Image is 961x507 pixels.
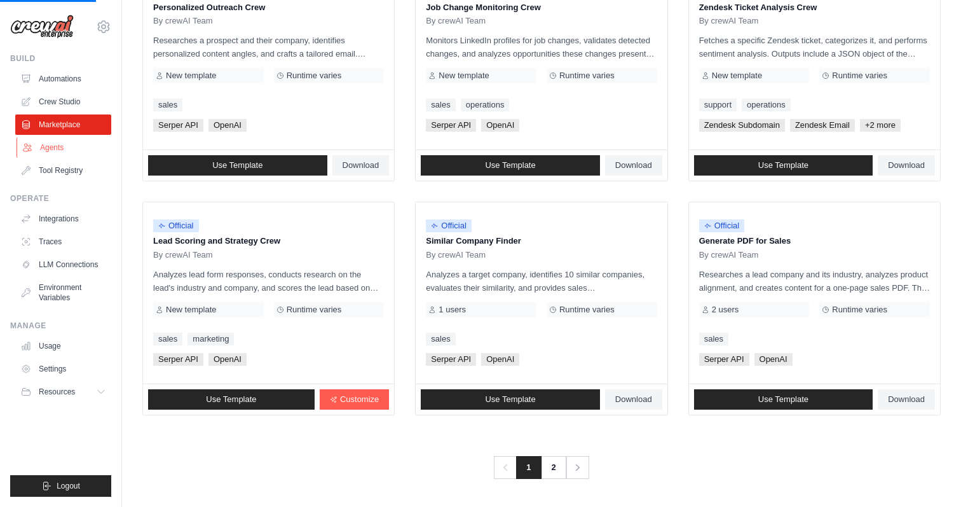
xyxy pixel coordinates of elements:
[166,71,216,81] span: New template
[15,277,111,308] a: Environment Variables
[426,250,486,260] span: By crewAI Team
[699,99,737,111] a: support
[153,34,384,60] p: Researches a prospect and their company, identifies personalized content angles, and crafts a tai...
[287,305,342,315] span: Runtime varies
[694,389,873,410] a: Use Template
[153,333,182,345] a: sales
[699,219,745,232] span: Official
[439,71,489,81] span: New template
[699,34,930,60] p: Fetches a specific Zendesk ticket, categorizes it, and performs sentiment analysis. Outputs inclu...
[153,1,384,14] p: Personalized Outreach Crew
[494,456,589,479] nav: Pagination
[10,321,111,331] div: Manage
[153,250,213,260] span: By crewAI Team
[426,353,476,366] span: Serper API
[153,235,384,247] p: Lead Scoring and Strategy Crew
[758,160,808,170] span: Use Template
[421,389,600,410] a: Use Template
[153,353,203,366] span: Serper API
[10,475,111,497] button: Logout
[57,481,80,491] span: Logout
[426,333,455,345] a: sales
[878,389,935,410] a: Download
[699,353,749,366] span: Serper API
[187,333,234,345] a: marketing
[461,99,510,111] a: operations
[699,16,759,26] span: By crewAI Team
[153,119,203,132] span: Serper API
[212,160,262,170] span: Use Template
[559,71,615,81] span: Runtime varies
[742,99,791,111] a: operations
[699,235,930,247] p: Generate PDF for Sales
[332,155,390,176] a: Download
[790,119,855,132] span: Zendesk Email
[426,268,657,295] p: Analyzes a target company, identifies 10 similar companies, evaluates their similarity, and provi...
[699,1,930,14] p: Zendesk Ticket Analysis Crew
[421,155,600,176] a: Use Template
[694,155,873,176] a: Use Template
[426,16,486,26] span: By crewAI Team
[148,389,315,410] a: Use Template
[153,219,199,232] span: Official
[10,193,111,204] div: Operate
[832,71,887,81] span: Runtime varies
[340,394,379,405] span: Customize
[888,160,925,170] span: Download
[15,359,111,379] a: Settings
[153,16,213,26] span: By crewAI Team
[605,389,662,410] a: Download
[343,160,379,170] span: Download
[208,353,247,366] span: OpenAI
[15,336,111,356] a: Usage
[559,305,615,315] span: Runtime varies
[15,92,111,112] a: Crew Studio
[426,119,476,132] span: Serper API
[39,387,75,397] span: Resources
[153,268,384,295] p: Analyzes lead form responses, conducts research on the lead's industry and company, and scores th...
[516,456,541,479] span: 1
[148,155,327,176] a: Use Template
[206,394,256,405] span: Use Template
[320,389,389,410] a: Customize
[208,119,247,132] span: OpenAI
[15,69,111,89] a: Automations
[758,394,808,405] span: Use Template
[481,353,519,366] span: OpenAI
[712,305,739,315] span: 2 users
[878,155,935,176] a: Download
[888,394,925,405] span: Download
[426,219,472,232] span: Official
[699,333,728,345] a: sales
[17,137,112,158] a: Agents
[15,115,111,135] a: Marketplace
[15,382,111,402] button: Resources
[153,99,182,111] a: sales
[860,119,901,132] span: +2 more
[712,71,762,81] span: New template
[426,1,657,14] p: Job Change Monitoring Crew
[541,456,566,479] a: 2
[426,235,657,247] p: Similar Company Finder
[605,155,662,176] a: Download
[15,254,111,275] a: LLM Connections
[15,209,111,229] a: Integrations
[699,250,759,260] span: By crewAI Team
[15,160,111,181] a: Tool Registry
[832,305,887,315] span: Runtime varies
[754,353,793,366] span: OpenAI
[287,71,342,81] span: Runtime varies
[481,119,519,132] span: OpenAI
[485,394,535,405] span: Use Template
[615,394,652,405] span: Download
[426,34,657,60] p: Monitors LinkedIn profiles for job changes, validates detected changes, and analyzes opportunitie...
[699,268,930,295] p: Researches a lead company and its industry, analyzes product alignment, and creates content for a...
[485,160,535,170] span: Use Template
[166,305,216,315] span: New template
[15,232,111,252] a: Traces
[10,53,111,64] div: Build
[615,160,652,170] span: Download
[699,119,785,132] span: Zendesk Subdomain
[439,305,466,315] span: 1 users
[10,15,74,39] img: Logo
